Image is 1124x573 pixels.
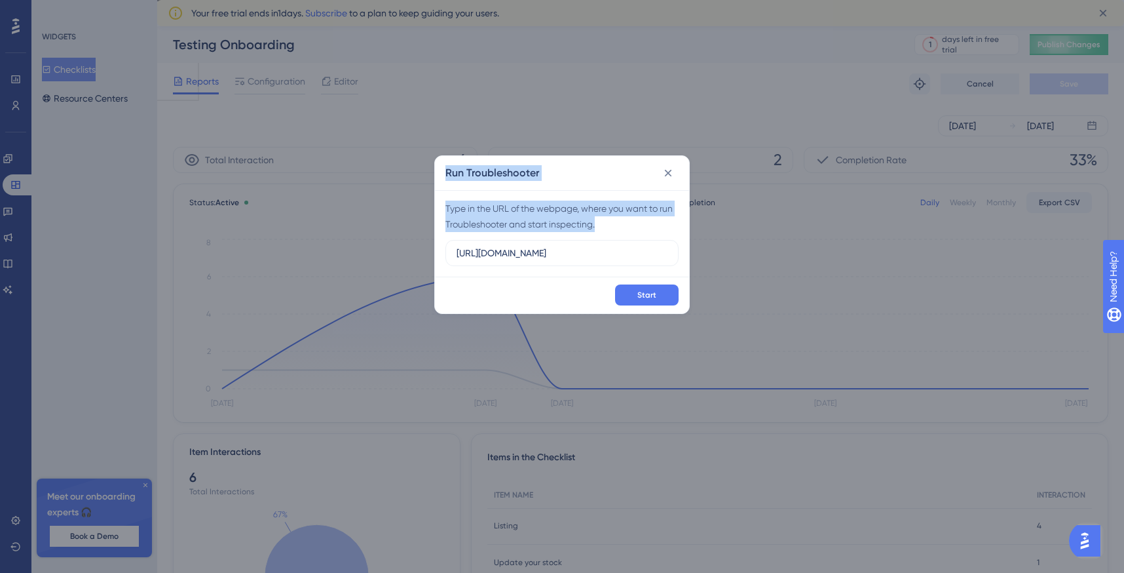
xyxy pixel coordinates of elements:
h2: Run Troubleshooter [445,165,539,181]
input: URL [457,246,667,260]
span: Start [637,290,656,300]
div: Type in the URL of the webpage, where you want to run Troubleshooter and start inspecting. [445,201,679,232]
span: Need Help? [31,3,82,19]
iframe: UserGuiding AI Assistant Launcher [1069,521,1108,561]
